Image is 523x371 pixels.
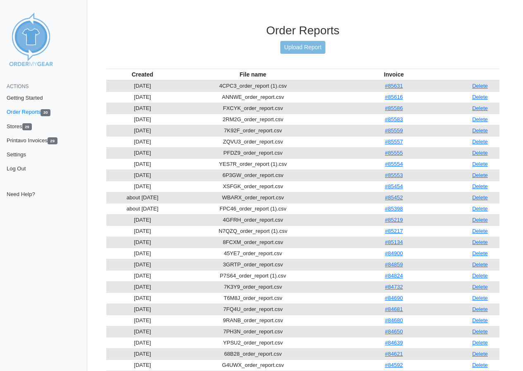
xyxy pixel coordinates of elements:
td: 3GRTP_order_report.csv [179,259,327,270]
td: [DATE] [106,304,179,315]
a: Delete [472,183,488,189]
td: [DATE] [106,237,179,248]
td: [DATE] [106,337,179,348]
td: T6M8J_order_report.csv [179,292,327,304]
a: Delete [472,228,488,234]
a: Delete [472,206,488,212]
td: [DATE] [106,281,179,292]
a: #85557 [385,139,403,145]
td: [DATE] [106,248,179,259]
td: [DATE] [106,125,179,136]
a: #85398 [385,206,403,212]
td: [DATE] [106,147,179,158]
td: FPC46_order_report (1).csv [179,203,327,214]
a: #84681 [385,306,403,312]
td: [DATE] [106,359,179,371]
td: [DATE] [106,114,179,125]
a: #84690 [385,295,403,301]
td: [DATE] [106,214,179,225]
td: 7K92F_order_report.csv [179,125,327,136]
a: #84900 [385,250,403,256]
td: YES7R_order_report (1).csv [179,158,327,170]
td: 9RANB_order_report.csv [179,315,327,326]
a: #85554 [385,161,403,167]
a: #84859 [385,261,403,268]
td: 4CPC3_order_report (1).csv [179,80,327,92]
a: #84824 [385,273,403,279]
td: 7PH3N_order_report.csv [179,326,327,337]
a: #85219 [385,217,403,223]
a: Delete [472,351,488,357]
td: [DATE] [106,225,179,237]
a: #85616 [385,94,403,100]
a: Delete [472,295,488,301]
a: Delete [472,239,488,245]
td: 7FQ4U_order_report.csv [179,304,327,315]
td: 2RM2G_order_report.csv [179,114,327,125]
th: File name [179,69,327,80]
a: #85583 [385,116,403,122]
td: ZQVU3_order_report.csv [179,136,327,147]
td: about [DATE] [106,192,179,203]
td: [DATE] [106,91,179,103]
a: Delete [472,328,488,335]
td: [DATE] [106,259,179,270]
td: [DATE] [106,292,179,304]
span: 30 [41,109,50,116]
td: PFDZ9_order_report.csv [179,147,327,158]
a: Delete [472,362,488,368]
td: about [DATE] [106,203,179,214]
td: G4UWX_order_report.csv [179,359,327,371]
a: Delete [472,273,488,279]
a: #85553 [385,172,403,178]
a: Delete [472,83,488,89]
a: Delete [472,172,488,178]
a: Delete [472,94,488,100]
a: #84639 [385,340,403,346]
td: [DATE] [106,326,179,337]
td: ANNWE_order_report.csv [179,91,327,103]
a: Delete [472,306,488,312]
td: [DATE] [106,136,179,147]
a: Delete [472,261,488,268]
a: #85454 [385,183,403,189]
a: Delete [472,127,488,134]
td: YPSU2_order_report.csv [179,337,327,348]
a: #85217 [385,228,403,234]
a: Delete [472,161,488,167]
td: [DATE] [106,348,179,359]
td: 7K3Y9_order_report.csv [179,281,327,292]
a: Delete [472,317,488,323]
span: 29 [48,137,57,144]
a: #84680 [385,317,403,323]
td: [DATE] [106,270,179,281]
td: FXCYK_order_report.csv [179,103,327,114]
a: Delete [472,116,488,122]
td: N7QZQ_order_report (1).csv [179,225,327,237]
td: [DATE] [106,170,179,181]
td: [DATE] [106,158,179,170]
th: Created [106,69,179,80]
span: 29 [22,123,32,130]
a: Delete [472,139,488,145]
a: #84621 [385,351,403,357]
a: #84732 [385,284,403,290]
a: #85452 [385,194,403,201]
td: P7S64_order_report (1).csv [179,270,327,281]
th: Invoice [327,69,461,80]
a: Delete [472,150,488,156]
a: #85559 [385,127,403,134]
span: Actions [7,84,29,89]
a: Delete [472,284,488,290]
td: [DATE] [106,80,179,92]
td: WBARX_order_report.csv [179,192,327,203]
a: Delete [472,250,488,256]
td: 45YE7_order_report.csv [179,248,327,259]
a: Delete [472,217,488,223]
td: 68B28_order_report.csv [179,348,327,359]
td: [DATE] [106,181,179,192]
td: [DATE] [106,315,179,326]
a: Delete [472,105,488,111]
a: Delete [472,340,488,346]
a: Delete [472,194,488,201]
